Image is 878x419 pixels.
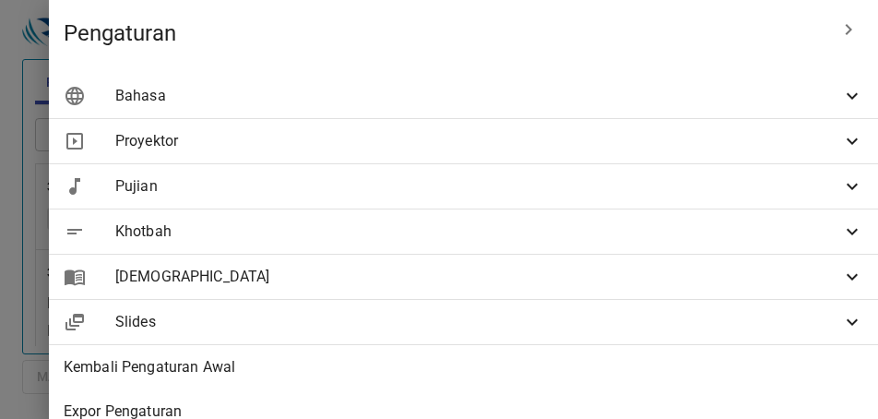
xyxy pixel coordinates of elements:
[5,10,141,54] div: Antusias Umat [DEMOGRAPHIC_DATA] dalam Bergereja (2)
[5,62,141,114] div: The Enthusiasm of [DEMOGRAPHIC_DATA]'s People in [DEMOGRAPHIC_DATA] (2)
[148,67,197,80] li: 497 (414)
[64,18,826,48] span: Pengaturan
[49,255,878,299] div: [DEMOGRAPHIC_DATA]
[150,45,196,53] p: Hymns Pujian
[49,74,878,118] div: Bahasa
[49,300,878,344] div: Slides
[115,311,841,333] span: Slides
[49,345,878,389] div: Kembali Pengaturan Awal
[115,85,841,107] span: Bahasa
[49,209,878,254] div: Khotbah
[115,266,841,288] span: [DEMOGRAPHIC_DATA]
[64,356,863,378] span: Kembali Pengaturan Awal
[115,130,841,152] span: Proyektor
[49,119,878,163] div: Proyektor
[115,175,841,198] span: Pujian
[49,164,878,209] div: Pujian
[163,54,183,67] li: 333
[115,221,841,243] span: Khotbah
